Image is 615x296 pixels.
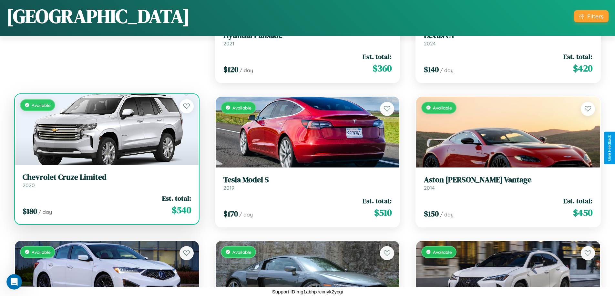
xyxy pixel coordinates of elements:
[23,173,191,182] h3: Chevrolet Cruze Limited
[424,31,592,47] a: Lexus CT2024
[563,196,592,205] span: Est. total:
[240,67,253,73] span: / day
[23,182,35,188] span: 2020
[433,105,452,110] span: Available
[38,209,52,215] span: / day
[223,40,234,47] span: 2021
[23,173,191,188] a: Chevrolet Cruze Limited2020
[223,31,392,47] a: Hyundai Palisade2021
[607,135,612,161] div: Give Feedback
[6,3,190,29] h1: [GEOGRAPHIC_DATA]
[223,208,238,219] span: $ 170
[587,13,603,20] div: Filters
[424,40,436,47] span: 2024
[223,185,234,191] span: 2019
[440,211,454,218] span: / day
[6,274,22,290] iframe: Intercom live chat
[272,287,343,296] p: Support ID: mg1abhjxrcimyk2ycgi
[162,194,191,203] span: Est. total:
[424,185,435,191] span: 2014
[363,196,392,205] span: Est. total:
[374,206,392,219] span: $ 510
[172,204,191,216] span: $ 540
[563,52,592,61] span: Est. total:
[424,31,592,40] h3: Lexus CT
[32,249,51,255] span: Available
[424,208,439,219] span: $ 150
[373,62,392,75] span: $ 360
[424,64,439,75] span: $ 140
[440,67,454,73] span: / day
[363,52,392,61] span: Est. total:
[239,211,253,218] span: / day
[574,10,609,22] button: Filters
[573,206,592,219] span: $ 450
[424,175,592,191] a: Aston [PERSON_NAME] Vantage2014
[223,31,392,40] h3: Hyundai Palisade
[573,62,592,75] span: $ 420
[424,175,592,185] h3: Aston [PERSON_NAME] Vantage
[32,102,51,108] span: Available
[232,105,251,110] span: Available
[223,64,238,75] span: $ 120
[223,175,392,185] h3: Tesla Model S
[433,249,452,255] span: Available
[232,249,251,255] span: Available
[223,175,392,191] a: Tesla Model S2019
[23,206,37,216] span: $ 180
